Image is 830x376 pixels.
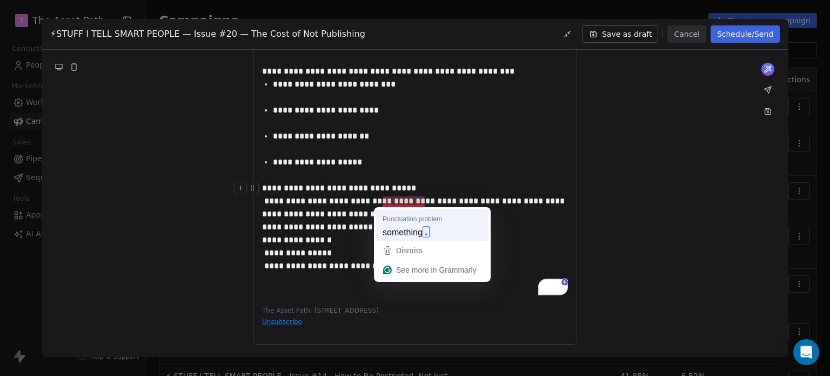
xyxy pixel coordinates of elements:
[711,25,780,43] button: Schedule/Send
[667,25,706,43] button: Cancel
[793,339,819,365] div: Open Intercom Messenger
[50,28,365,41] span: ⚡STUFF I TELL SMART PEOPLE — Issue #20 — The Cost of Not Publishing
[583,25,659,43] button: Save as draft
[262,13,568,295] div: To enrich screen reader interactions, please activate Accessibility in Grammarly extension settings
